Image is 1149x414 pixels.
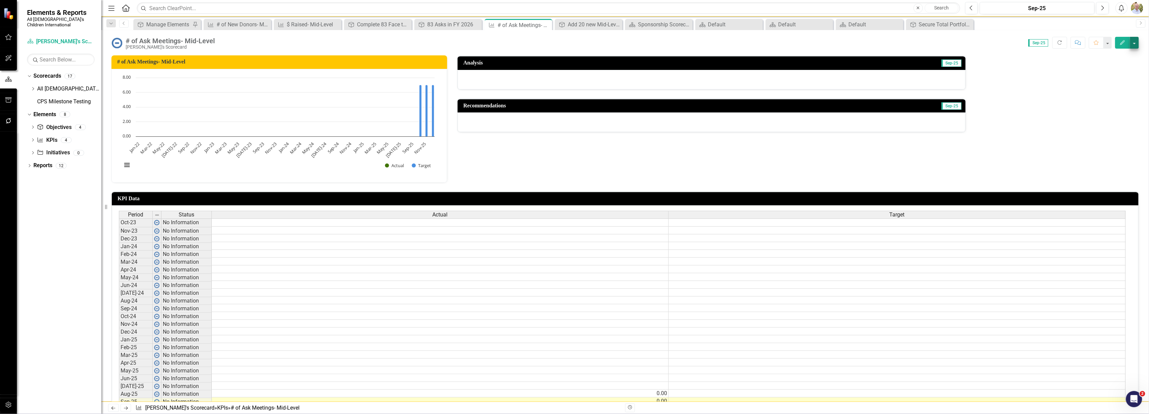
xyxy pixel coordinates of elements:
[119,328,153,336] td: Dec-24
[154,337,159,342] img: wPkqUstsMhMTgAAAABJRU5ErkJggg==
[708,20,761,29] div: Default
[139,85,434,136] g: Target, bar series 2 of 2 with 48 bars.
[161,218,212,227] td: No Information
[154,368,159,373] img: wPkqUstsMhMTgAAAABJRU5ErkJggg==
[919,20,972,29] div: Secure Total Portfolio Giving of $330,000 in FY 2026
[1140,391,1145,396] span: 2
[111,37,122,48] img: No Information
[413,141,427,155] text: Nov-25
[154,384,159,389] img: wPkqUstsMhMTgAAAABJRU5ErkJggg==
[276,20,340,29] a: $ Raised- Mid-Level
[1131,2,1143,14] img: Nate Dawson
[226,141,240,155] text: May-23
[37,149,70,157] a: Initiatives
[767,20,832,29] a: Default
[301,140,315,155] text: May-24
[235,141,253,159] text: [DATE]-23
[154,360,159,366] img: wPkqUstsMhMTgAAAABJRU5ErkJggg==
[119,336,153,344] td: Jan-25
[326,140,340,155] text: Sep-24
[161,336,212,344] td: No Information
[33,162,52,170] a: Reports
[310,140,328,159] text: [DATE]-24
[119,297,153,305] td: Aug-24
[346,20,410,29] a: Complete 83 Face to Face meetings in FY 2026 (Face to Face/Virtual Contact)
[385,163,404,169] button: Show Actual
[212,390,669,397] td: 0.00
[119,235,153,243] td: Dec-23
[154,329,159,335] img: wPkqUstsMhMTgAAAABJRU5ErkJggg==
[252,141,265,155] text: Sep-23
[27,54,95,66] input: Search Below...
[119,74,440,176] div: Chart. Highcharts interactive chart.
[908,20,972,29] a: Secure Total Portfolio Giving of $330,000 in FY 2026
[161,344,212,352] td: No Information
[65,73,75,79] div: 17
[3,7,15,19] img: ClearPoint Strategy
[119,266,153,274] td: Apr-24
[154,267,159,273] img: wPkqUstsMhMTgAAAABJRU5ErkJggg==
[161,282,212,289] td: No Information
[154,220,159,225] img: wPkqUstsMhMTgAAAABJRU5ErkJggg==
[161,258,212,266] td: No Information
[161,383,212,390] td: No Information
[33,111,56,119] a: Elements
[416,20,480,29] a: 83 Asks in FY 2026
[119,390,153,398] td: Aug-25
[154,228,159,234] img: wPkqUstsMhMTgAAAABJRU5ErkJggg==
[363,141,377,155] text: Mar-25
[33,72,61,80] a: Scorecards
[154,345,159,350] img: wPkqUstsMhMTgAAAABJRU5ErkJggg==
[127,141,141,154] text: Jan-22
[119,289,153,297] td: [DATE]-24
[161,274,212,282] td: No Information
[161,243,212,251] td: No Information
[37,85,101,93] a: All [DEMOGRAPHIC_DATA]'s Children International
[154,259,159,265] img: wPkqUstsMhMTgAAAABJRU5ErkJggg==
[27,38,95,46] a: [PERSON_NAME]'s Scorecard
[401,141,415,155] text: Sep-25
[925,3,959,13] button: Search
[154,212,160,218] img: 8DAGhfEEPCf229AAAAAElFTkSuQmCC
[838,20,902,29] a: Default
[205,20,270,29] a: # of New Donors- Mid-Level
[27,17,95,28] small: All [DEMOGRAPHIC_DATA]'s Children International
[119,398,153,406] td: Sep-25
[161,328,212,336] td: No Information
[412,163,431,169] button: Show Target
[73,150,84,156] div: 0
[463,60,706,66] h3: Analysis
[161,352,212,359] td: No Information
[568,20,621,29] div: Add 20 new Mid-Level Donors in FY 26
[119,258,153,266] td: Mar-24
[277,140,290,154] text: Jan-24
[119,305,153,313] td: Sep-24
[119,218,153,227] td: Oct-23
[419,85,422,136] path: Oct-25, 7. Target.
[37,136,57,144] a: KPIs
[980,2,1095,14] button: Sep-25
[288,140,303,155] text: Mar-24
[122,160,132,170] button: View chart menu, Chart
[154,314,159,319] img: wPkqUstsMhMTgAAAABJRU5ErkJggg==
[697,20,761,29] a: Default
[119,375,153,383] td: Jun-25
[982,4,1092,12] div: Sep-25
[145,405,214,411] a: [PERSON_NAME]'s Scorecard
[154,290,159,296] img: wPkqUstsMhMTgAAAABJRU5ErkJggg==
[263,141,278,155] text: Nov-23
[135,404,620,412] div: » »
[135,20,191,29] a: Manage Elements
[61,137,72,143] div: 4
[123,133,131,139] text: 0.00
[146,20,191,29] div: Manage Elements
[123,103,131,109] text: 4.00
[934,5,949,10] span: Search
[161,227,212,235] td: No Information
[384,141,402,159] text: [DATE]-25
[154,376,159,381] img: wPkqUstsMhMTgAAAABJRU5ErkJggg==
[59,112,70,118] div: 8
[177,141,190,155] text: Sep-22
[427,20,480,29] div: 83 Asks in FY 2026
[154,306,159,311] img: wPkqUstsMhMTgAAAABJRU5ErkJggg==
